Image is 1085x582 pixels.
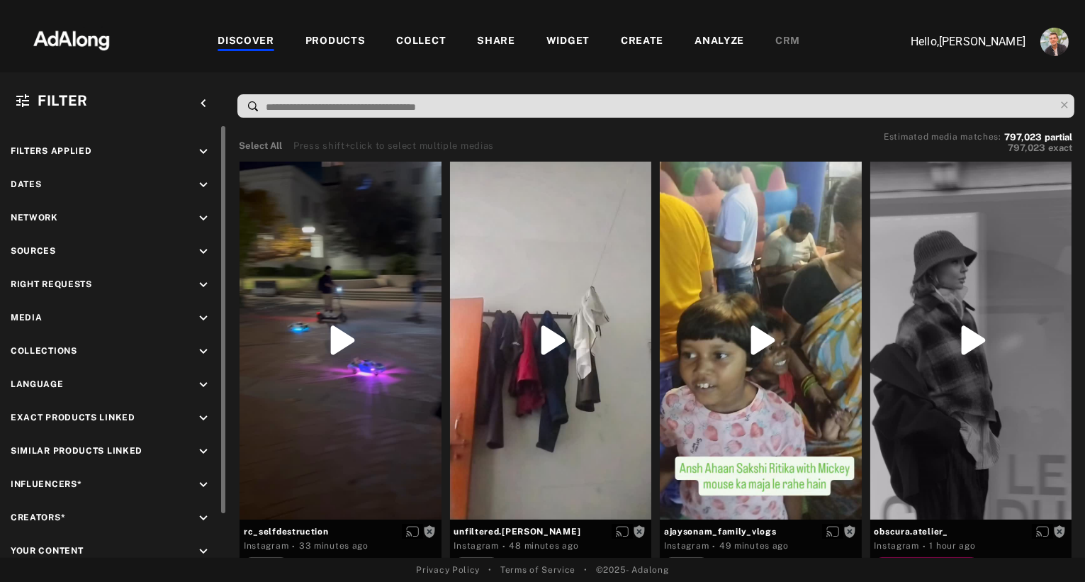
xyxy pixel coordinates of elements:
[1004,134,1072,141] button: 797,023partial
[9,18,134,60] img: 63233d7d88ed69de3c212112c67096b6.png
[695,33,744,50] div: ANALYZE
[11,279,92,289] span: Right Requests
[244,525,437,538] span: rc_selfdestruction
[196,344,211,359] i: keyboard_arrow_down
[423,526,436,536] span: Rights not requested
[664,525,858,538] span: ajaysonam_family_vlogs
[1014,514,1085,582] iframe: Chat Widget
[712,541,716,552] span: ·
[1037,24,1072,60] button: Account settings
[38,92,88,109] span: Filter
[884,132,1001,142] span: Estimated media matches:
[884,141,1072,155] button: 797,023exact
[292,541,296,552] span: ·
[923,541,926,552] span: ·
[510,541,579,551] time: 2025-09-29T07:06:46.000Z
[218,33,274,50] div: DISCOVER
[11,246,56,256] span: Sources
[244,539,288,552] div: Instagram
[11,313,43,323] span: Media
[1040,28,1069,56] img: ACg8ocLjEk1irI4XXb49MzUGwa4F_C3PpCyg-3CPbiuLEZrYEA=s96-c
[196,277,211,293] i: keyboard_arrow_down
[11,479,81,489] span: Influencers*
[884,33,1025,50] p: Hello, [PERSON_NAME]
[196,244,211,259] i: keyboard_arrow_down
[775,33,800,50] div: CRM
[546,33,590,50] div: WIDGET
[416,564,480,576] a: Privacy Policy
[305,33,366,50] div: PRODUCTS
[930,541,976,551] time: 2025-09-29T06:54:25.000Z
[293,139,494,153] div: Press shift+click to select multiple medias
[196,477,211,493] i: keyboard_arrow_down
[196,144,211,160] i: keyboard_arrow_down
[1004,132,1042,142] span: 797,023
[843,526,856,536] span: Rights not requested
[11,413,135,422] span: Exact Products Linked
[584,564,588,576] span: •
[196,211,211,226] i: keyboard_arrow_down
[11,379,64,389] span: Language
[11,179,42,189] span: Dates
[196,310,211,326] i: keyboard_arrow_down
[11,546,83,556] span: Your Content
[822,524,843,539] button: Enable diffusion on this media
[299,541,369,551] time: 2025-09-29T07:22:03.000Z
[596,564,669,576] span: © 2025 - Adalong
[719,541,789,551] time: 2025-09-29T07:06:02.000Z
[196,96,211,111] i: keyboard_arrow_left
[664,539,709,552] div: Instagram
[196,377,211,393] i: keyboard_arrow_down
[621,33,663,50] div: CREATE
[1008,142,1045,153] span: 797,023
[196,177,211,193] i: keyboard_arrow_down
[633,526,646,536] span: Rights not requested
[11,446,142,456] span: Similar Products Linked
[875,525,1068,538] span: obscura.atelier_
[402,524,423,539] button: Enable diffusion on this media
[488,564,492,576] span: •
[454,539,499,552] div: Instagram
[612,524,633,539] button: Enable diffusion on this media
[11,346,77,356] span: Collections
[11,513,65,522] span: Creators*
[477,33,515,50] div: SHARE
[500,564,575,576] a: Terms of Service
[239,139,282,153] button: Select All
[875,539,919,552] div: Instagram
[502,541,506,552] span: ·
[196,510,211,526] i: keyboard_arrow_down
[396,33,446,50] div: COLLECT
[196,444,211,459] i: keyboard_arrow_down
[196,410,211,426] i: keyboard_arrow_down
[196,544,211,559] i: keyboard_arrow_down
[11,146,92,156] span: Filters applied
[454,525,648,538] span: unfiltered.[PERSON_NAME]
[11,213,58,223] span: Network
